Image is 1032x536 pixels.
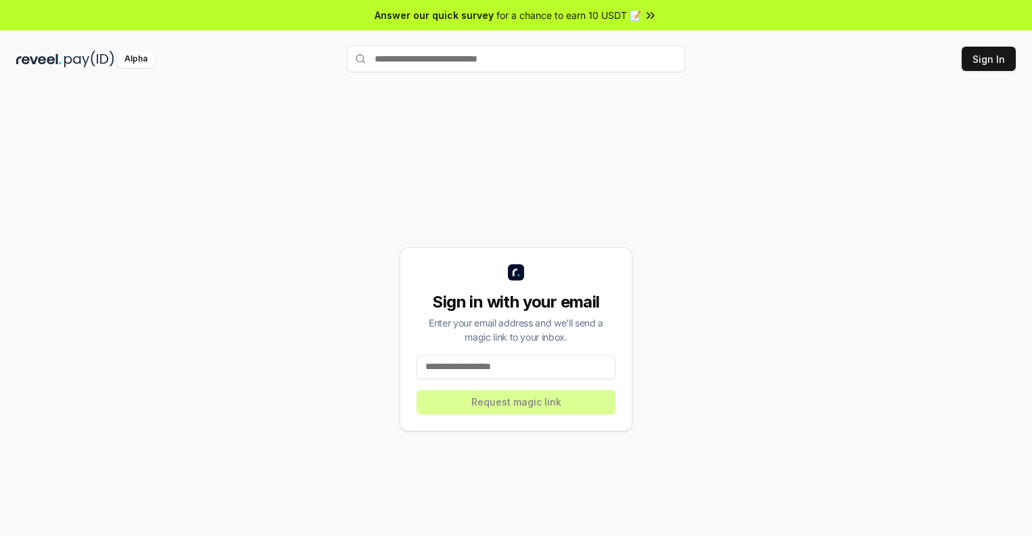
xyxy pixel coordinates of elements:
[417,291,615,313] div: Sign in with your email
[64,51,114,68] img: pay_id
[375,8,494,22] span: Answer our quick survey
[117,51,155,68] div: Alpha
[962,47,1016,71] button: Sign In
[496,8,641,22] span: for a chance to earn 10 USDT 📝
[16,51,62,68] img: reveel_dark
[508,264,524,281] img: logo_small
[417,316,615,344] div: Enter your email address and we’ll send a magic link to your inbox.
